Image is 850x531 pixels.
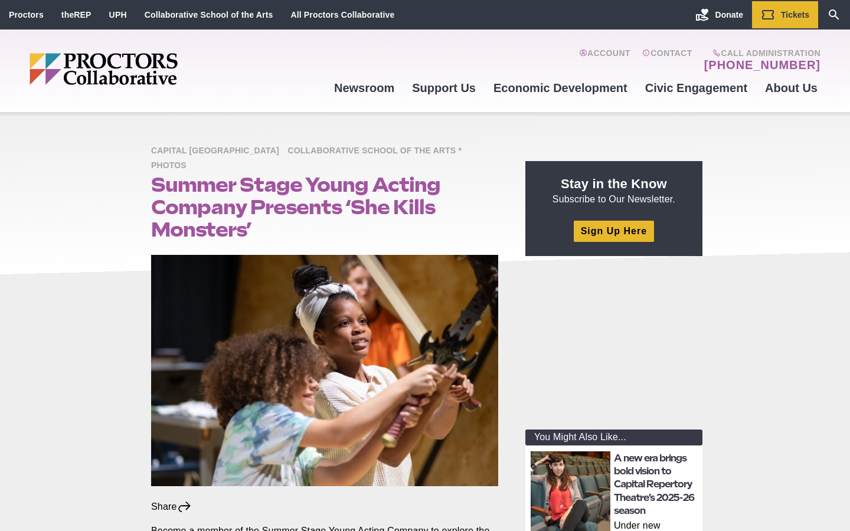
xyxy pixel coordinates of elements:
a: Tickets [752,1,818,28]
a: Collaborative School of the Arts [145,10,273,19]
a: [PHONE_NUMBER] [704,58,820,72]
iframe: Advertisement [525,270,702,418]
span: Collaborative School of the Arts * [287,144,467,159]
a: Civic Engagement [636,72,756,104]
a: UPH [109,10,127,19]
div: You Might Also Like... [525,430,702,445]
h1: Summer Stage Young Acting Company Presents ‘She Kills Monsters’ [151,173,498,241]
img: Proctors logo [30,53,269,85]
img: thumbnail: A new era brings bold vision to Capital Repertory Theatre’s 2025-26 season [531,451,610,531]
a: Newsroom [325,72,403,104]
a: Sign Up Here [574,221,654,241]
p: Subscribe to Our Newsletter. [540,175,688,206]
a: Donate [686,1,752,28]
a: theREP [61,10,91,19]
a: Proctors [9,10,44,19]
span: Photos [151,159,192,173]
a: Search [818,1,850,28]
strong: Stay in the Know [561,176,667,191]
a: Support Us [403,72,485,104]
span: Call Administration [701,48,820,58]
a: Capital [GEOGRAPHIC_DATA] [151,145,285,155]
a: Collaborative School of the Arts * [287,145,467,155]
a: All Proctors Collaborative [290,10,394,19]
a: Account [579,48,630,72]
a: Contact [642,48,692,72]
div: Share [151,500,192,513]
a: Photos [151,160,192,170]
span: Donate [715,10,743,19]
span: Tickets [781,10,809,19]
span: Capital [GEOGRAPHIC_DATA] [151,144,285,159]
a: A new era brings bold vision to Capital Repertory Theatre’s 2025-26 season [614,453,694,517]
a: About Us [756,72,826,104]
a: Economic Development [485,72,636,104]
